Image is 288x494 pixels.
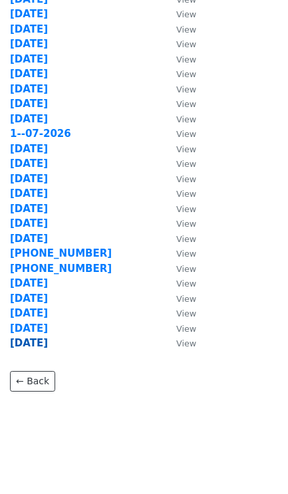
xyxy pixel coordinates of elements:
[163,158,196,170] a: View
[176,69,196,79] small: View
[176,219,196,229] small: View
[176,25,196,35] small: View
[10,307,48,319] a: [DATE]
[163,53,196,65] a: View
[10,23,48,35] a: [DATE]
[163,293,196,305] a: View
[176,39,196,49] small: View
[176,338,196,348] small: View
[163,113,196,125] a: View
[163,263,196,275] a: View
[10,53,48,65] a: [DATE]
[10,113,48,125] a: [DATE]
[176,144,196,154] small: View
[176,294,196,304] small: View
[176,249,196,259] small: View
[176,99,196,109] small: View
[163,203,196,215] a: View
[176,189,196,199] small: View
[163,277,196,289] a: View
[163,337,196,349] a: View
[10,371,55,392] a: ← Back
[176,264,196,274] small: View
[176,324,196,334] small: View
[176,309,196,318] small: View
[10,98,48,110] a: [DATE]
[176,55,196,64] small: View
[176,279,196,289] small: View
[176,129,196,139] small: View
[10,173,48,185] a: [DATE]
[163,23,196,35] a: View
[176,9,196,19] small: View
[163,68,196,80] a: View
[10,293,48,305] a: [DATE]
[176,234,196,244] small: View
[163,83,196,95] a: View
[10,217,48,229] a: [DATE]
[163,307,196,319] a: View
[10,337,48,349] a: [DATE]
[176,204,196,214] small: View
[163,143,196,155] a: View
[163,187,196,199] a: View
[163,38,196,50] a: View
[163,128,196,140] a: View
[10,263,112,275] a: [PHONE_NUMBER]
[10,83,48,95] a: [DATE]
[176,84,196,94] small: View
[163,217,196,229] a: View
[176,174,196,184] small: View
[10,68,48,80] a: [DATE]
[10,128,71,140] a: 1--07-2026
[10,158,48,170] a: [DATE]
[163,247,196,259] a: View
[10,187,48,199] a: [DATE]
[163,233,196,245] a: View
[221,430,288,494] iframe: Chat Widget
[10,247,112,259] a: [PHONE_NUMBER]
[176,159,196,169] small: View
[163,8,196,20] a: View
[10,143,48,155] a: [DATE]
[10,203,48,215] a: [DATE]
[176,114,196,124] small: View
[10,8,48,20] a: [DATE]
[163,322,196,334] a: View
[10,233,48,245] a: [DATE]
[10,277,48,289] a: [DATE]
[10,322,48,334] a: [DATE]
[163,98,196,110] a: View
[10,38,48,50] a: [DATE]
[163,173,196,185] a: View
